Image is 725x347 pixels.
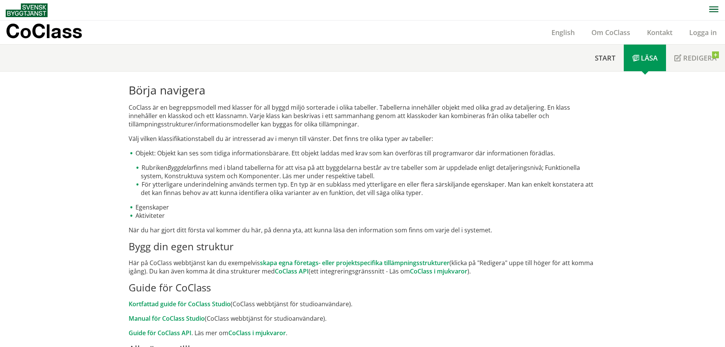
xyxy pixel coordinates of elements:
span: Start [595,53,615,62]
a: skapa egna företags- eller projektspecifika tillämpningsstrukturer [260,259,449,267]
a: CoClass i mjukvaror [410,267,467,275]
h2: Bygg din egen struktur [129,240,596,253]
h2: Guide för CoClass [129,281,596,294]
li: Objekt: Objekt kan ses som tidiga informationsbärare. Ett objekt laddas med krav som kan överföra... [129,149,596,197]
em: Byggdelar [167,163,194,172]
a: Om CoClass [583,28,639,37]
a: Start [586,45,624,71]
a: Logga in [681,28,725,37]
a: Läsa [624,45,666,71]
li: Rubriken finns med i bland tabellerna för att visa på att byggdelarna består av tre tabeller som ... [135,163,596,180]
a: Manual för CoClass Studio [129,314,205,323]
a: English [543,28,583,37]
a: Kontakt [639,28,681,37]
a: CoClass API [275,267,309,275]
p: (CoClass webbtjänst för studioanvändare). [129,300,596,308]
a: Guide för CoClass API [129,329,191,337]
li: Egenskaper [129,203,596,211]
li: Aktiviteter [129,211,596,220]
span: Läsa [641,53,658,62]
p: CoClass [6,27,82,35]
p: Välj vilken klassifikationstabell du är intresserad av i menyn till vänster. Det finns tre olika ... [129,134,596,143]
p: . Läs mer om . [129,329,596,337]
a: Kortfattad guide för CoClass Studio [129,300,231,308]
p: (CoClass webbtjänst för studioanvändare). [129,314,596,323]
p: När du har gjort ditt första val kommer du här, på denna yta, att kunna läsa den information som ... [129,226,596,234]
li: För ytterligare underindelning används termen typ. En typ är en subklass med ytterligare en eller... [135,180,596,197]
p: CoClass är en begreppsmodell med klasser för all byggd miljö sorterade i olika tabeller. Tabeller... [129,103,596,128]
h1: Börja navigera [129,83,596,97]
a: CoClass i mjukvaror [228,329,286,337]
a: CoClass [6,21,99,44]
img: Svensk Byggtjänst [6,3,48,17]
p: Här på CoClass webbtjänst kan du exempelvis (klicka på "Redigera" uppe till höger för att komma i... [129,259,596,275]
